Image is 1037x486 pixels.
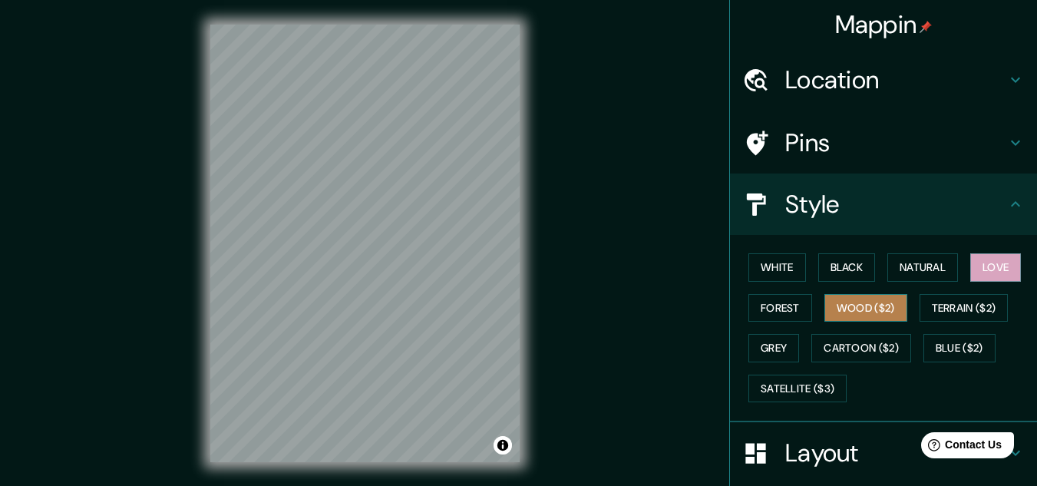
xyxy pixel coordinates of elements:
[748,334,799,362] button: Grey
[887,253,958,282] button: Natural
[748,294,812,322] button: Forest
[785,189,1006,220] h4: Style
[748,253,806,282] button: White
[811,334,911,362] button: Cartoon ($2)
[785,438,1006,468] h4: Layout
[730,112,1037,174] div: Pins
[835,9,933,40] h4: Mappin
[920,294,1009,322] button: Terrain ($2)
[920,21,932,33] img: pin-icon.png
[818,253,876,282] button: Black
[210,25,520,462] canvas: Map
[748,375,847,403] button: Satellite ($3)
[970,253,1021,282] button: Love
[923,334,996,362] button: Blue ($2)
[785,64,1006,95] h4: Location
[900,426,1020,469] iframe: Help widget launcher
[824,294,907,322] button: Wood ($2)
[730,422,1037,484] div: Layout
[730,49,1037,111] div: Location
[730,174,1037,235] div: Style
[785,127,1006,158] h4: Pins
[494,436,512,455] button: Toggle attribution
